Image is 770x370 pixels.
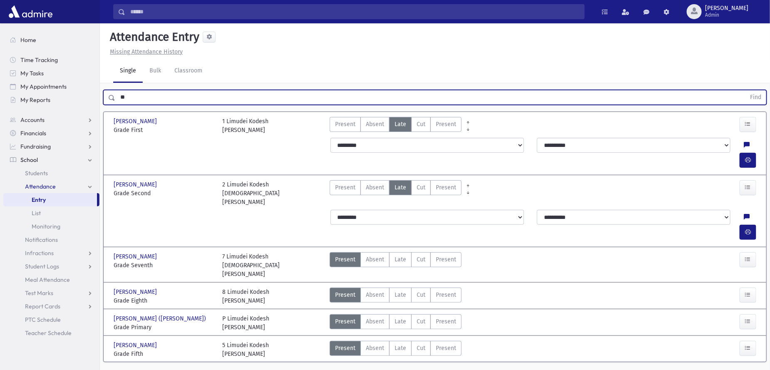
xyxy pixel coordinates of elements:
[436,291,456,299] span: Present
[114,323,214,332] span: Grade Primary
[3,113,99,127] a: Accounts
[114,314,208,323] span: [PERSON_NAME] ([PERSON_NAME])
[114,288,159,296] span: [PERSON_NAME]
[25,316,61,323] span: PTC Schedule
[3,153,99,166] a: School
[366,255,384,264] span: Absent
[335,120,355,129] span: Present
[222,180,323,206] div: 2 Limudei Kodesh [DEMOGRAPHIC_DATA][PERSON_NAME]
[222,252,323,278] div: 7 Limudei Kodesh [DEMOGRAPHIC_DATA][PERSON_NAME]
[3,193,97,206] a: Entry
[3,246,99,260] a: Infractions
[335,183,355,192] span: Present
[25,329,72,337] span: Teacher Schedule
[114,261,214,270] span: Grade Seventh
[436,183,456,192] span: Present
[114,117,159,126] span: [PERSON_NAME]
[32,223,60,230] span: Monitoring
[417,183,425,192] span: Cut
[3,273,99,286] a: Meal Attendance
[705,5,748,12] span: [PERSON_NAME]
[417,317,425,326] span: Cut
[366,291,384,299] span: Absent
[436,255,456,264] span: Present
[143,60,168,83] a: Bulk
[366,317,384,326] span: Absent
[3,260,99,273] a: Student Logs
[20,143,51,150] span: Fundraising
[113,60,143,83] a: Single
[20,96,50,104] span: My Reports
[25,276,70,283] span: Meal Attendance
[20,156,38,164] span: School
[330,341,462,358] div: AttTypes
[3,206,99,220] a: List
[436,344,456,353] span: Present
[114,189,214,198] span: Grade Second
[114,341,159,350] span: [PERSON_NAME]
[395,120,406,129] span: Late
[335,255,355,264] span: Present
[20,129,46,137] span: Financials
[25,249,54,257] span: Infractions
[20,36,36,44] span: Home
[705,12,748,18] span: Admin
[25,236,58,243] span: Notifications
[3,286,99,300] a: Test Marks
[417,291,425,299] span: Cut
[395,183,406,192] span: Late
[3,326,99,340] a: Teacher Schedule
[366,120,384,129] span: Absent
[125,4,584,19] input: Search
[20,83,67,90] span: My Appointments
[745,90,766,104] button: Find
[107,30,199,44] h5: Attendance Entry
[114,296,214,305] span: Grade Eighth
[25,169,48,177] span: Students
[3,93,99,107] a: My Reports
[436,120,456,129] span: Present
[417,255,425,264] span: Cut
[3,140,99,153] a: Fundraising
[3,166,99,180] a: Students
[3,233,99,246] a: Notifications
[7,3,55,20] img: AdmirePro
[330,117,462,134] div: AttTypes
[330,252,462,278] div: AttTypes
[20,116,45,124] span: Accounts
[3,300,99,313] a: Report Cards
[436,317,456,326] span: Present
[110,48,183,55] u: Missing Attendance History
[107,48,183,55] a: Missing Attendance History
[222,314,270,332] div: P Limudei Kodesh [PERSON_NAME]
[222,288,270,305] div: 8 Limudei Kodesh [PERSON_NAME]
[3,220,99,233] a: Monitoring
[335,291,355,299] span: Present
[20,70,44,77] span: My Tasks
[330,180,462,206] div: AttTypes
[366,344,384,353] span: Absent
[395,255,406,264] span: Late
[330,314,462,332] div: AttTypes
[335,344,355,353] span: Present
[25,303,60,310] span: Report Cards
[114,350,214,358] span: Grade Fifth
[3,33,99,47] a: Home
[395,344,406,353] span: Late
[330,288,462,305] div: AttTypes
[417,120,425,129] span: Cut
[222,117,269,134] div: 1 Limudei Kodesh [PERSON_NAME]
[3,180,99,193] a: Attendance
[3,80,99,93] a: My Appointments
[3,127,99,140] a: Financials
[20,56,58,64] span: Time Tracking
[366,183,384,192] span: Absent
[32,196,46,204] span: Entry
[32,209,41,217] span: List
[395,317,406,326] span: Late
[395,291,406,299] span: Late
[25,263,59,270] span: Student Logs
[417,344,425,353] span: Cut
[222,341,269,358] div: 5 Limudei Kodesh [PERSON_NAME]
[335,317,355,326] span: Present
